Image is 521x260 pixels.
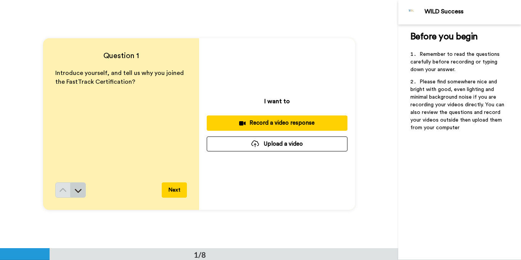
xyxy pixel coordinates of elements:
button: Record a video response [207,115,347,130]
span: Remember to read the questions carefully before recording or typing down your answer. [410,52,501,72]
div: 1/8 [182,249,218,260]
div: WILD Success [425,8,521,15]
p: I want to [264,97,290,106]
button: Upload a video [207,136,347,151]
button: Next [162,182,187,198]
img: Profile Image [402,3,421,21]
span: Introduce yourself, and tell us why you joined the FastTrack Certification? [55,70,185,85]
div: Record a video response [213,119,341,127]
span: Please find somewhere nice and bright with good, even lighting and minimal background noise if yo... [410,79,506,130]
span: Before you begin [410,32,478,41]
h4: Question 1 [55,50,187,61]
